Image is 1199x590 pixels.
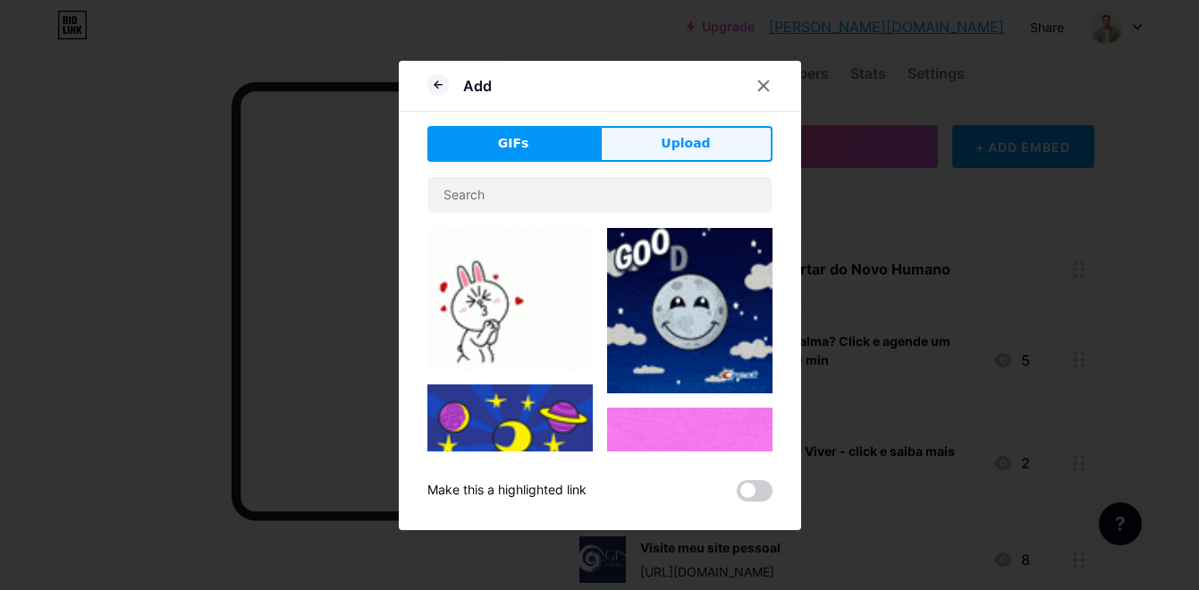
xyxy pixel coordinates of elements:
[427,384,593,567] img: Gihpy
[427,126,600,162] button: GIFs
[427,480,587,501] div: Make this a highlighted link
[600,126,773,162] button: Upload
[661,134,710,153] span: Upload
[428,177,772,213] input: Search
[463,75,492,97] div: Add
[427,228,593,370] img: Gihpy
[498,134,529,153] span: GIFs
[607,228,773,393] img: Gihpy
[607,408,773,569] img: Gihpy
